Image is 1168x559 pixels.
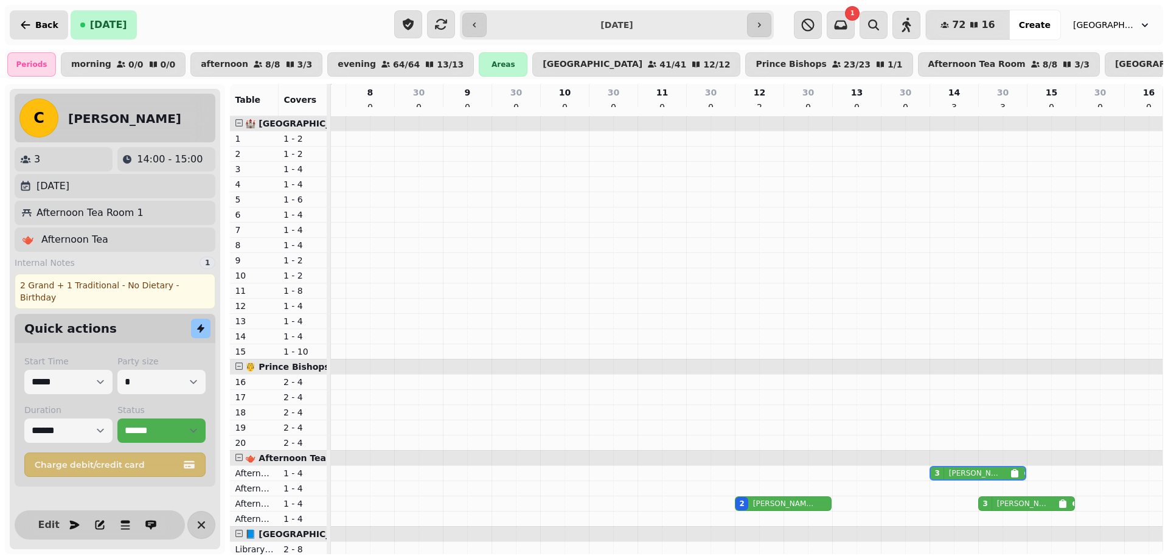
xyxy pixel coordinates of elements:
[235,163,274,175] p: 3
[24,320,117,337] h2: Quick actions
[33,111,44,125] span: C
[22,232,34,247] p: 🫖
[414,101,423,113] p: 0
[283,467,322,479] p: 1 - 4
[283,224,322,236] p: 1 - 4
[283,178,322,190] p: 1 - 4
[608,101,618,113] p: 0
[1066,14,1158,36] button: [GEOGRAPHIC_DATA], [GEOGRAPHIC_DATA]
[137,152,203,167] p: 14:00 - 15:00
[952,20,965,30] span: 72
[200,257,215,269] div: 1
[71,10,137,40] button: [DATE]
[543,60,642,69] p: [GEOGRAPHIC_DATA]
[245,529,358,539] span: 📘 [GEOGRAPHIC_DATA]
[283,330,322,342] p: 1 - 4
[235,300,274,312] p: 12
[997,86,1009,99] p: 30
[560,101,569,113] p: 0
[235,239,274,251] p: 8
[949,101,959,113] p: 3
[36,206,144,220] p: Afternoon Tea Room 1
[24,404,113,416] label: Duration
[235,330,274,342] p: 14
[201,60,248,69] p: afternoon
[34,152,40,167] p: 3
[327,52,474,77] button: evening64/6413/13
[235,285,274,297] p: 11
[283,543,322,555] p: 2 - 8
[68,110,181,127] h2: [PERSON_NAME]
[190,52,322,77] button: afternoon8/83/3
[754,86,765,99] p: 12
[297,60,313,69] p: 3 / 3
[235,254,274,266] p: 9
[511,101,521,113] p: 0
[61,52,186,77] button: morning0/00/0
[998,101,1007,113] p: 3
[997,499,1047,509] p: [PERSON_NAME]
[1046,86,1057,99] p: 15
[245,119,358,128] span: 🏰 [GEOGRAPHIC_DATA]
[888,60,903,69] p: 1 / 1
[851,86,863,99] p: 13
[928,60,1026,69] p: Afternoon Tea Room
[283,239,322,251] p: 1 - 4
[413,86,425,99] p: 30
[35,21,58,29] span: Back
[117,355,206,367] label: Party size
[705,86,717,99] p: 30
[479,52,527,77] div: Areas
[900,101,910,113] p: 0
[657,101,667,113] p: 0
[1074,60,1090,69] p: 3 / 3
[803,101,813,113] p: 0
[128,60,144,69] p: 0 / 0
[934,468,939,478] div: 3
[532,52,740,77] button: [GEOGRAPHIC_DATA]41/4112/12
[1043,60,1058,69] p: 8 / 8
[235,498,274,510] p: Afternoon Tea Room 3
[24,453,206,477] button: Charge debit/credit card
[41,520,56,530] span: Edit
[367,86,374,99] p: 8
[161,60,176,69] p: 0 / 0
[802,86,814,99] p: 30
[745,52,912,77] button: Prince Bishops23/231/1
[283,345,322,358] p: 1 - 10
[510,86,522,99] p: 30
[703,60,730,69] p: 12 / 12
[283,482,322,495] p: 1 - 4
[235,376,274,388] p: 16
[7,52,56,77] div: Periods
[10,10,68,40] button: Back
[1046,101,1056,113] p: 0
[900,86,911,99] p: 30
[245,453,356,463] span: 🫖 Afternoon Tea Room
[1094,86,1106,99] p: 30
[754,101,764,113] p: 2
[852,101,861,113] p: 0
[283,391,322,403] p: 2 - 4
[1095,101,1105,113] p: 0
[1144,101,1153,113] p: 0
[756,60,826,69] p: Prince Bishops
[1073,19,1134,31] span: [GEOGRAPHIC_DATA], [GEOGRAPHIC_DATA]
[35,460,181,469] span: Charge debit/credit card
[15,257,75,269] span: Internal Notes
[36,513,61,537] button: Edit
[235,148,274,160] p: 2
[41,232,108,247] p: Afternoon Tea
[656,86,668,99] p: 11
[462,101,472,113] p: 0
[283,193,322,206] p: 1 - 6
[235,269,274,282] p: 10
[949,468,999,478] p: [PERSON_NAME]
[739,499,744,509] div: 2
[338,60,376,69] p: evening
[90,20,127,30] span: [DATE]
[365,101,375,113] p: 0
[235,193,274,206] p: 5
[283,315,322,327] p: 1 - 4
[235,406,274,418] p: 18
